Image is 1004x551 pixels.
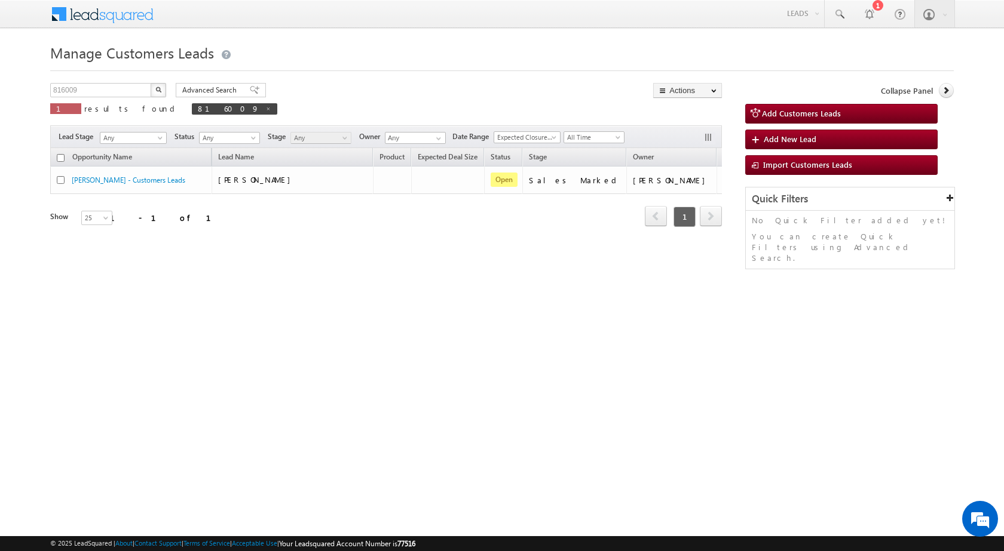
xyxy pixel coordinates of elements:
div: Quick Filters [746,187,954,211]
span: Owner [633,152,654,161]
span: 25 [82,213,114,223]
a: Any [290,132,351,144]
span: 77516 [397,539,415,548]
span: Any [200,133,256,143]
span: All Time [564,132,621,143]
p: No Quick Filter added yet! [752,215,948,226]
div: Sales Marked [529,175,621,186]
span: Actions [717,150,753,165]
span: 816009 [198,103,259,113]
button: Actions [653,83,722,98]
span: results found [84,103,179,113]
a: All Time [564,131,625,143]
input: Check all records [57,154,65,162]
span: 1 [56,103,75,113]
span: Opportunity Name [72,152,132,161]
span: Your Leadsquared Account Number is [279,539,415,548]
a: Expected Closure Date [494,131,561,143]
a: Contact Support [134,539,182,547]
span: Owner [359,131,385,142]
a: 25 [81,211,112,225]
span: Product [379,152,405,161]
span: Expected Closure Date [494,132,556,143]
span: prev [645,206,667,226]
a: Acceptable Use [232,539,277,547]
span: Date Range [452,131,494,142]
span: Stage [268,131,290,142]
a: prev [645,207,667,226]
span: Open [491,173,518,187]
span: Manage Customers Leads [50,43,214,62]
span: Stage [529,152,547,161]
a: Stage [523,150,553,166]
span: [PERSON_NAME] [218,174,296,184]
a: Status [485,150,516,166]
span: Import Customers Leads [763,159,852,170]
span: Lead Name [212,150,260,166]
a: Terms of Service [183,539,230,547]
span: Expected Deal Size [418,152,477,161]
span: © 2025 LeadSquared | | | | | [50,538,415,549]
span: Status [175,131,199,142]
div: 1 - 1 of 1 [110,211,225,224]
span: Add New Lead [764,134,816,144]
p: You can create Quick Filters using Advanced Search. [752,231,948,263]
a: Any [199,132,260,144]
span: 1 [674,207,696,227]
span: Any [100,133,163,143]
a: next [700,207,722,226]
span: Add Customers Leads [762,108,841,118]
a: About [115,539,133,547]
input: Type to Search [385,132,446,144]
span: next [700,206,722,226]
span: Any [291,133,348,143]
a: Any [100,132,167,144]
span: Lead Stage [59,131,98,142]
a: [PERSON_NAME] - Customers Leads [72,176,185,184]
div: Show [50,211,72,222]
div: [PERSON_NAME] [633,175,711,186]
img: Search [155,87,161,93]
a: Opportunity Name [66,150,138,166]
span: Advanced Search [182,85,240,96]
span: Collapse Panel [881,85,933,96]
a: Show All Items [430,133,445,144]
a: Expected Deal Size [412,150,483,166]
